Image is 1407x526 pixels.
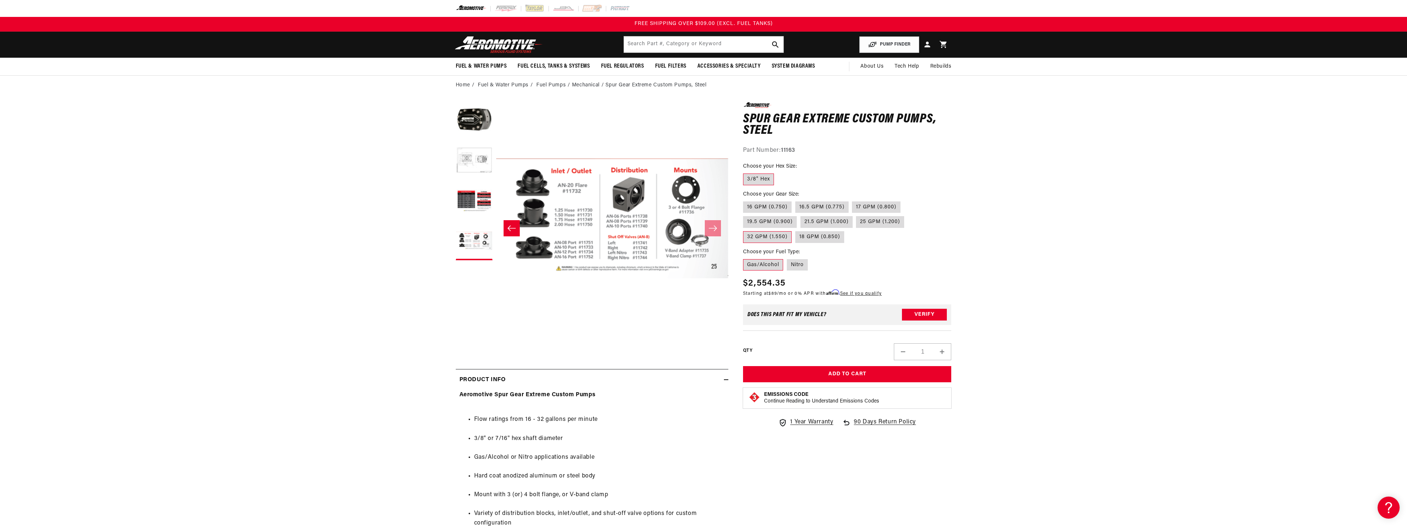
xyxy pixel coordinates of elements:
label: 18 GPM (0.850) [795,231,844,243]
h1: Spur Gear Extreme Custom Pumps, Steel [743,114,952,137]
summary: System Diagrams [766,58,821,75]
div: Part Number: [743,146,952,155]
li: Mount with 3 (or) 4 bolt flange, or V-band clamp [474,490,725,500]
button: Verify [902,309,947,321]
li: Hard coat anodized aluminum or steel body [474,472,725,481]
label: 17 GPM (0.800) [852,201,900,213]
label: 16.5 GPM (0.775) [795,201,849,213]
summary: Rebuilds [925,58,957,75]
summary: Fuel Cells, Tanks & Systems [512,58,595,75]
span: Tech Help [895,62,919,71]
input: Search by Part Number, Category or Keyword [624,36,784,53]
label: Gas/Alcohol [743,259,783,271]
a: See if you qualify - Learn more about Affirm Financing (opens in modal) [840,291,882,296]
summary: Product Info [456,369,728,391]
legend: Choose your Hex Size: [743,162,797,170]
div: Does This part fit My vehicle? [747,312,827,318]
span: Fuel Cells, Tanks & Systems [518,62,590,70]
span: About Us [860,64,884,69]
h2: Product Info [459,375,506,385]
strong: Aeromotive Spur Gear Extreme Custom Pumps [459,392,596,398]
span: Accessories & Specialty [697,62,761,70]
strong: Emissions Code [764,392,809,397]
li: Flow ratings from 16 - 32 gallons per minute [474,415,725,425]
button: Load image 4 in gallery view [456,223,493,260]
legend: Choose your Gear Size: [743,190,800,198]
summary: Tech Help [889,58,924,75]
button: PUMP FINDER [859,36,919,53]
p: Continue Reading to Understand Emissions Codes [764,398,879,405]
summary: Fuel & Water Pumps [450,58,512,75]
span: 1 Year Warranty [790,418,833,427]
span: FREE SHIPPING OVER $109.00 (EXCL. FUEL TANKS) [635,21,773,26]
span: System Diagrams [772,62,815,70]
span: Fuel Filters [655,62,686,70]
a: Fuel & Water Pumps [478,81,529,89]
nav: breadcrumbs [456,81,952,89]
span: $2,554.35 [743,277,786,290]
button: Slide right [705,220,721,236]
li: 3/8" or 7/16" hex shaft diameter [474,434,725,444]
button: Slide left [504,220,520,236]
summary: Accessories & Specialty [692,58,766,75]
a: 1 Year Warranty [778,418,833,427]
p: Starting at /mo or 0% APR with . [743,290,882,297]
li: Spur Gear Extreme Custom Pumps, Steel [605,81,706,89]
label: 19.5 GPM (0.900) [743,216,797,228]
button: Load image 1 in gallery view [456,102,493,139]
a: Home [456,81,470,89]
label: 16 GPM (0.750) [743,201,792,213]
label: 25 GPM (1.200) [856,216,904,228]
span: 90 Days Return Policy [854,418,916,434]
li: Mechanical [572,81,606,89]
label: QTY [743,348,752,354]
a: 90 Days Return Policy [842,418,916,434]
button: Load image 2 in gallery view [456,143,493,179]
span: Rebuilds [930,62,952,71]
summary: Fuel Filters [650,58,692,75]
label: 3/8" Hex [743,173,774,185]
span: Fuel Regulators [601,62,644,70]
a: Fuel Pumps [536,81,566,89]
li: Gas/Alcohol or Nitro applications available [474,453,725,462]
img: Aeromotive [453,36,545,53]
a: About Us [855,58,889,75]
media-gallery: Gallery Viewer [456,102,728,354]
legend: Choose your Fuel Type: [743,248,801,256]
label: 32 GPM (1.550) [743,231,792,243]
label: 21.5 GPM (1.000) [800,216,853,228]
button: Add to Cart [743,366,952,383]
button: Emissions CodeContinue Reading to Understand Emissions Codes [764,391,879,405]
span: Affirm [826,290,839,295]
button: search button [767,36,784,53]
label: Nitro [787,259,808,271]
button: Load image 3 in gallery view [456,183,493,220]
span: $89 [768,291,777,296]
img: Emissions code [749,391,760,403]
strong: 11163 [781,147,795,153]
summary: Fuel Regulators [596,58,650,75]
span: Fuel & Water Pumps [456,62,507,70]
